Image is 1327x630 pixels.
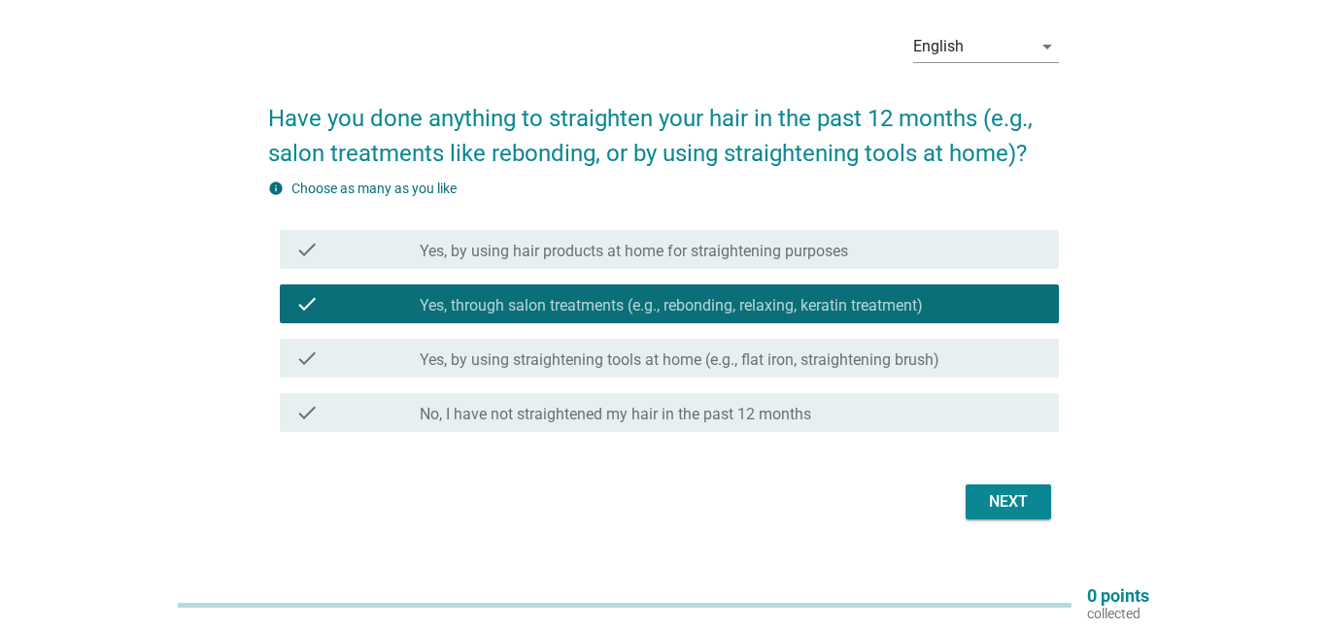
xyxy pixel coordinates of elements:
[295,347,319,370] i: check
[295,238,319,261] i: check
[913,38,964,55] div: English
[981,490,1036,514] div: Next
[268,181,284,196] i: info
[295,401,319,424] i: check
[420,350,939,370] label: Yes, by using straightening tools at home (e.g., flat iron, straightening brush)
[295,292,319,315] i: check
[1087,587,1149,605] p: 0 points
[268,82,1060,171] h2: Have you done anything to straighten your hair in the past 12 months (e.g., salon treatments like...
[420,296,923,315] label: Yes, through salon treatments (e.g., rebonding, relaxing, keratin treatment)
[1087,605,1149,622] p: collected
[420,242,848,261] label: Yes, by using hair products at home for straightening purposes
[291,181,457,196] label: Choose as many as you like
[1036,35,1059,58] i: arrow_drop_down
[420,405,811,424] label: No, I have not straightened my hair in the past 12 months
[966,484,1051,519] button: Next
